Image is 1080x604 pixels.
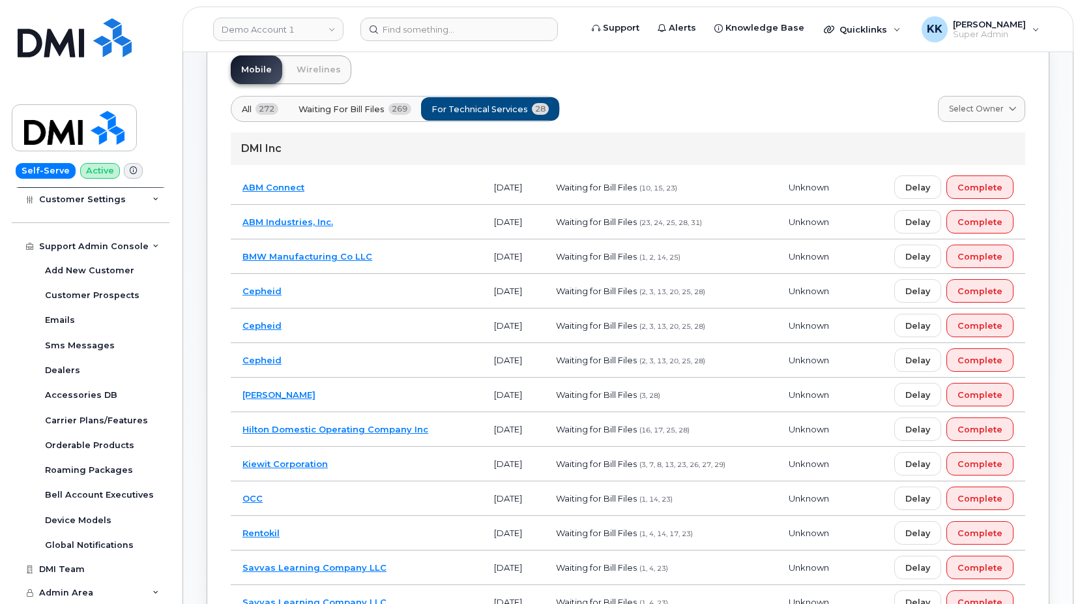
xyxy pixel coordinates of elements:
span: Unknown [789,493,829,504]
span: Unknown [789,562,829,573]
td: [DATE] [482,274,544,309]
span: (2, 3, 13, 20, 25, 28) [639,322,705,331]
span: Complete [957,216,1002,228]
td: [DATE] [482,378,544,412]
span: Waiting for Bill Files [556,459,637,469]
span: (1, 4, 23) [639,564,668,573]
span: Delay [905,250,930,263]
span: Complete [957,492,1002,505]
button: Complete [946,314,1014,337]
button: Complete [946,452,1014,476]
span: Support [603,22,639,35]
span: Complete [957,527,1002,539]
span: [PERSON_NAME] [953,19,1026,29]
span: Unknown [789,424,829,434]
span: (1, 2, 14, 25) [639,253,680,262]
input: Find something... [360,18,558,41]
span: Delay [905,285,930,297]
td: [DATE] [482,551,544,585]
span: Delay [905,458,930,470]
span: Delay [905,389,930,401]
a: Support [583,15,649,41]
span: Unknown [789,182,829,192]
span: Complete [957,250,1002,263]
a: Cepheid [242,286,282,296]
span: Delay [905,423,930,436]
span: (1, 4, 14, 17, 23) [639,530,693,538]
a: [PERSON_NAME] [242,389,315,400]
button: Delay [894,210,941,234]
td: [DATE] [482,516,544,551]
span: (10, 15, 23) [639,184,677,192]
a: ABM Connect [242,182,304,192]
a: Demo Account 1 [213,18,343,41]
span: (16, 17, 25, 28) [639,426,690,434]
span: Complete [957,354,1002,367]
button: Delay [894,348,941,372]
span: Complete [957,562,1002,574]
span: Waiting for Bill Files [556,355,637,365]
span: Complete [957,181,1002,194]
a: ABM Industries, Inc. [242,217,333,227]
span: Unknown [789,251,829,262]
span: (3, 7, 8, 13, 23, 26, 27, 29) [639,461,725,469]
span: Unknown [789,528,829,538]
a: Rentokil [242,528,280,538]
span: Waiting for Bill Files [556,320,637,331]
span: 269 [388,103,411,115]
td: [DATE] [482,309,544,343]
span: Complete [957,423,1002,436]
span: All [242,103,252,115]
button: Complete [946,487,1014,510]
button: Complete [946,521,1014,545]
button: Delay [894,556,941,579]
a: OCC [242,493,263,504]
button: Delay [894,521,941,545]
button: Delay [894,175,941,199]
div: DMI Inc [231,132,1025,165]
div: Kristin Kammer-Grossman [912,16,1049,42]
span: 272 [255,103,278,115]
span: Delay [905,527,930,539]
td: [DATE] [482,239,544,274]
td: [DATE] [482,205,544,239]
span: Unknown [789,389,829,400]
span: Alerts [669,22,696,35]
button: Complete [946,383,1014,406]
span: Knowledge Base [725,22,804,35]
span: (1, 14, 23) [639,495,673,504]
span: (2, 3, 13, 20, 25, 28) [639,357,705,365]
span: Waiting for Bill Files [556,389,637,400]
a: Kiewit Corporation [242,459,328,469]
span: Unknown [789,459,829,469]
span: KK [927,22,942,37]
a: Alerts [649,15,705,41]
td: [DATE] [482,481,544,516]
span: Waiting for Bill Files [299,103,385,115]
span: Complete [957,320,1002,332]
span: Waiting for Bill Files [556,217,637,227]
button: Delay [894,314,941,337]
span: Delay [905,354,930,367]
span: Delay [905,492,930,505]
span: Complete [957,389,1002,401]
a: Cepheid [242,355,282,365]
a: Select Owner [938,96,1025,122]
span: Unknown [789,286,829,296]
div: Quicklinks [815,16,910,42]
button: Delay [894,487,941,510]
button: Complete [946,417,1014,441]
td: [DATE] [482,170,544,205]
button: Delay [894,279,941,303]
span: Complete [957,458,1002,470]
span: Waiting for Bill Files [556,286,637,296]
span: (23, 24, 25, 28, 31) [639,219,702,227]
td: [DATE] [482,343,544,378]
span: Complete [957,285,1002,297]
button: Complete [946,556,1014,579]
button: Delay [894,245,941,268]
button: Complete [946,348,1014,372]
button: Delay [894,383,941,406]
span: Unknown [789,355,829,365]
a: Cepheid [242,320,282,331]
